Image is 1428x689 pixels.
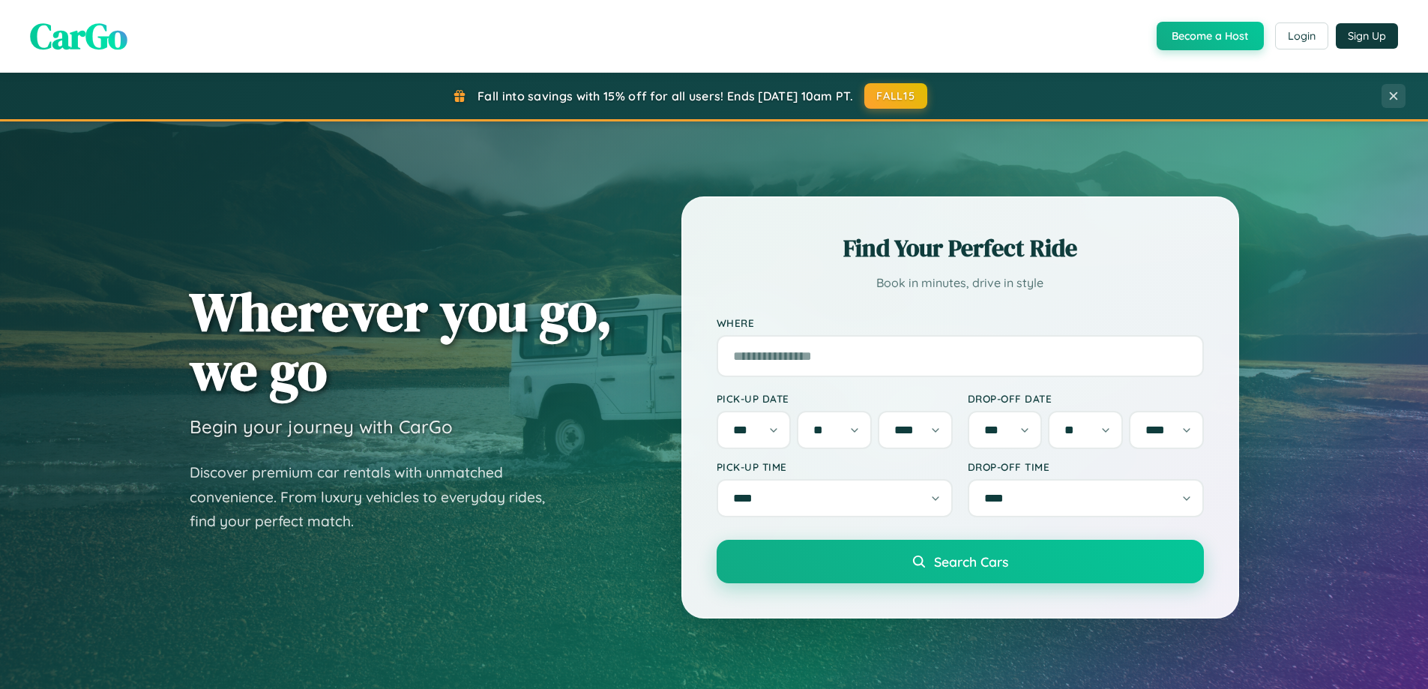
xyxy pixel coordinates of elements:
span: Search Cars [934,553,1008,570]
h2: Find Your Perfect Ride [717,232,1204,265]
button: Sign Up [1336,23,1398,49]
h3: Begin your journey with CarGo [190,415,453,438]
span: CarGo [30,11,127,61]
label: Pick-up Date [717,392,953,405]
button: Become a Host [1157,22,1264,50]
button: Login [1275,22,1328,49]
label: Where [717,316,1204,329]
h1: Wherever you go, we go [190,282,612,400]
p: Discover premium car rentals with unmatched convenience. From luxury vehicles to everyday rides, ... [190,460,564,534]
label: Pick-up Time [717,460,953,473]
p: Book in minutes, drive in style [717,272,1204,294]
label: Drop-off Date [968,392,1204,405]
span: Fall into savings with 15% off for all users! Ends [DATE] 10am PT. [477,88,853,103]
button: FALL15 [864,83,927,109]
button: Search Cars [717,540,1204,583]
label: Drop-off Time [968,460,1204,473]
